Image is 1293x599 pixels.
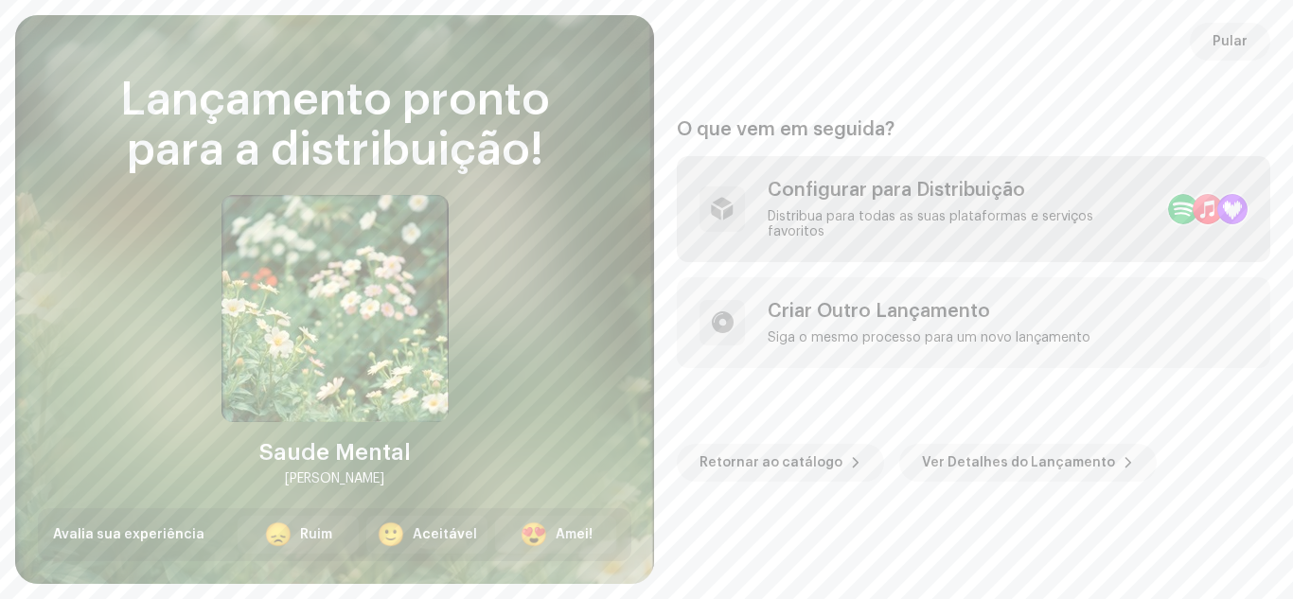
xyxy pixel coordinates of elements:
[38,76,631,176] div: Lançamento pronto para a distribuição!
[285,467,384,490] div: [PERSON_NAME]
[556,525,593,545] div: Amei!
[259,437,411,467] div: Saude Mental
[700,444,842,482] span: Retornar ao catálogo
[899,444,1157,482] button: Ver Detalhes do Lançamento
[377,523,405,546] div: 🙂
[768,179,1153,202] div: Configurar para Distribuição
[413,525,477,545] div: Aceitável
[677,118,1270,141] div: O que vem em seguida?
[768,330,1090,345] div: Siga o mesmo processo para um novo lançamento
[922,444,1115,482] span: Ver Detalhes do Lançamento
[677,444,884,482] button: Retornar ao catálogo
[221,195,449,422] img: c7e2f4de-fa2d-4bdb-848e-682df3381914
[520,523,548,546] div: 😍
[677,277,1270,368] re-a-post-create-item: Criar Outro Lançamento
[264,523,292,546] div: 😞
[768,209,1153,239] div: Distribua para todas as suas plataformas e serviços favoritos
[1213,23,1248,61] span: Pular
[53,528,204,541] span: Avalia sua experiência
[768,300,1090,323] div: Criar Outro Lançamento
[1190,23,1270,61] button: Pular
[300,525,332,545] div: Ruim
[677,156,1270,262] re-a-post-create-item: Configurar para Distribuição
